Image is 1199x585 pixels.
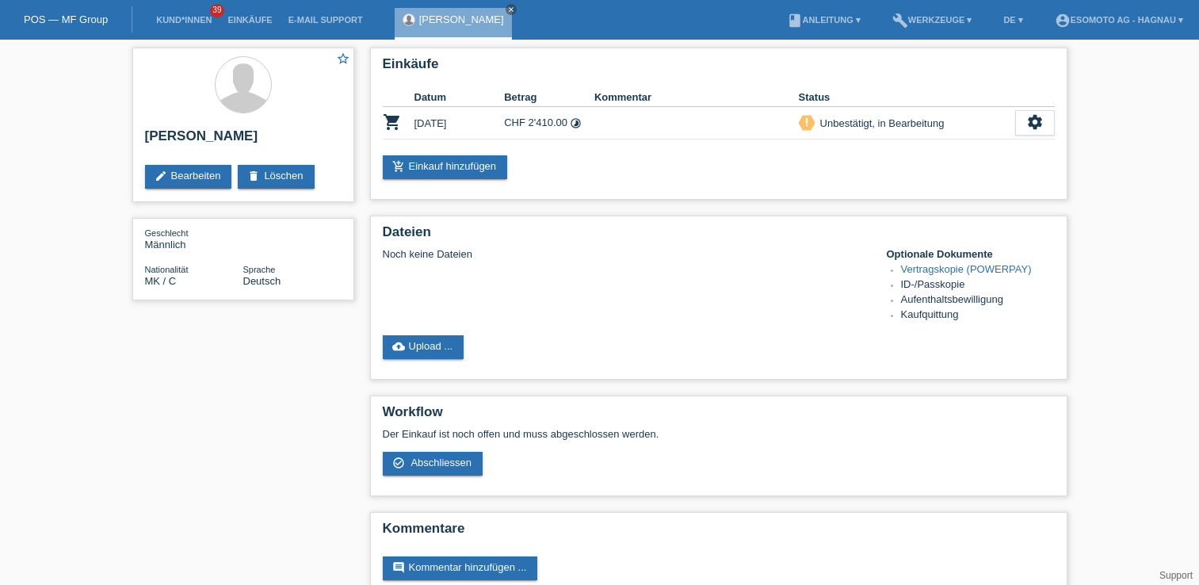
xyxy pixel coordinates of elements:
h4: Optionale Dokumente [887,248,1055,260]
th: Kommentar [594,88,799,107]
a: close [506,4,517,15]
a: [PERSON_NAME] [419,13,504,25]
p: Der Einkauf ist noch offen und muss abgeschlossen werden. [383,428,1055,440]
i: book [787,13,803,29]
span: Mazedonien / C / 02.03.1993 [145,275,177,287]
a: DE ▾ [995,15,1030,25]
th: Datum [414,88,505,107]
th: Status [799,88,1015,107]
i: Fixe Raten (24 Raten) [570,117,582,129]
a: add_shopping_cartEinkauf hinzufügen [383,155,508,179]
i: check_circle_outline [392,457,405,469]
a: Support [1159,570,1193,581]
span: Nationalität [145,265,189,274]
a: editBearbeiten [145,165,232,189]
li: Kaufquittung [901,308,1055,323]
a: Einkäufe [220,15,280,25]
a: check_circle_outline Abschliessen [383,452,483,476]
a: star_border [336,52,350,68]
a: Kund*innen [148,15,220,25]
i: build [892,13,908,29]
li: ID-/Passkopie [901,278,1055,293]
span: Sprache [243,265,276,274]
h2: Kommentare [383,521,1055,545]
i: POSP00028440 [383,113,402,132]
span: Abschliessen [410,457,472,468]
i: priority_high [801,117,812,128]
i: cloud_upload [392,340,405,353]
th: Betrag [504,88,594,107]
td: [DATE] [414,107,505,140]
h2: [PERSON_NAME] [145,128,342,152]
div: Noch keine Dateien [383,248,867,260]
span: Geschlecht [145,228,189,238]
h2: Einkäufe [383,56,1055,80]
a: commentKommentar hinzufügen ... [383,556,538,580]
a: buildWerkzeuge ▾ [884,15,980,25]
h2: Workflow [383,404,1055,428]
i: add_shopping_cart [392,160,405,173]
i: delete [247,170,260,182]
i: close [507,6,515,13]
div: Männlich [145,227,243,250]
span: 39 [210,4,224,17]
i: settings [1026,113,1044,131]
span: Deutsch [243,275,281,287]
i: edit [155,170,167,182]
a: cloud_uploadUpload ... [383,335,464,359]
i: star_border [336,52,350,66]
div: Unbestätigt, in Bearbeitung [815,115,945,132]
a: deleteLöschen [238,165,314,189]
a: POS — MF Group [24,13,108,25]
i: comment [392,561,405,574]
i: account_circle [1055,13,1071,29]
td: CHF 2'410.00 [504,107,594,140]
a: bookAnleitung ▾ [779,15,869,25]
h2: Dateien [383,224,1055,248]
a: Vertragskopie (POWERPAY) [901,263,1032,275]
a: account_circleEsomoto AG - Hagnau ▾ [1047,15,1191,25]
a: E-Mail Support [281,15,371,25]
li: Aufenthaltsbewilligung [901,293,1055,308]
